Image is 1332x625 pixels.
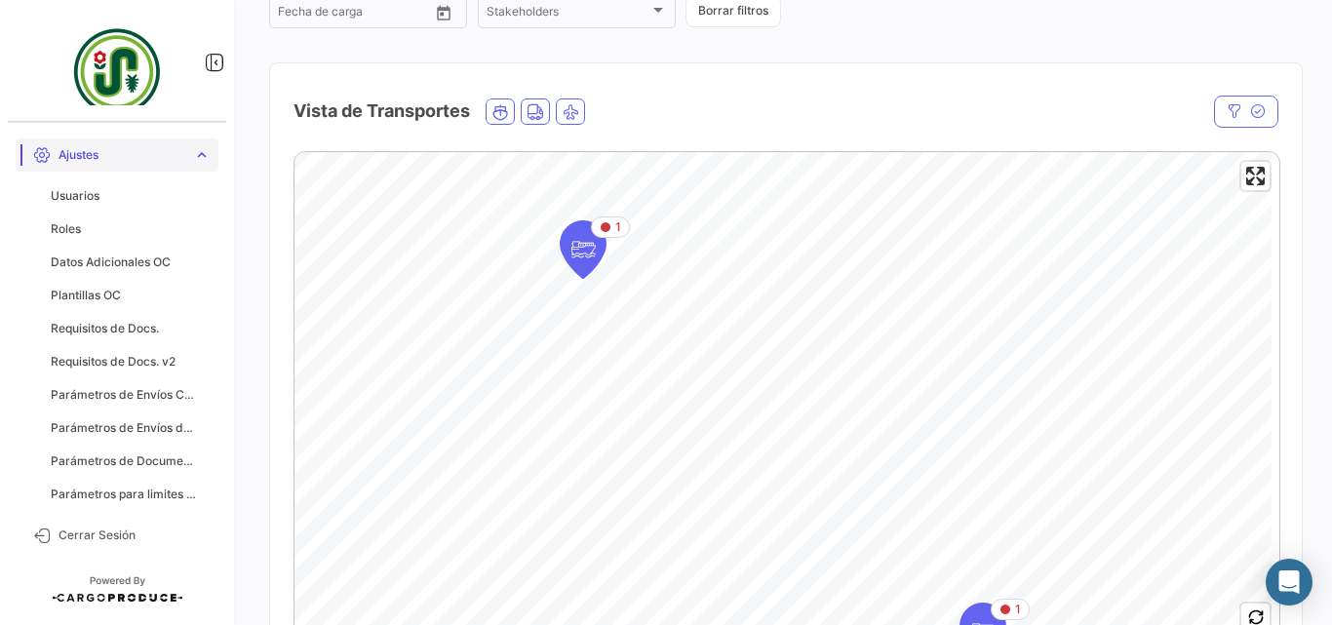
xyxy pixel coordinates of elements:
[51,187,99,205] span: Usuarios
[51,320,159,337] span: Requisitos de Docs.
[43,447,218,476] a: Parámetros de Documentos
[68,23,166,121] img: 19515acf-21f4-4d5e-8c99-ac5885144d1b.jpeg
[560,220,607,279] div: Map marker
[278,8,313,21] input: Desde
[1241,162,1270,190] button: Enter fullscreen
[51,287,121,304] span: Plantillas OC
[43,215,218,244] a: Roles
[615,218,621,236] span: 1
[51,220,81,238] span: Roles
[43,248,218,277] a: Datos Adicionales OC
[51,353,176,371] span: Requisitos de Docs. v2
[557,99,584,124] button: Air
[193,146,211,164] span: expand_more
[43,314,218,343] a: Requisitos de Docs.
[51,452,199,470] span: Parámetros de Documentos
[43,347,218,376] a: Requisitos de Docs. v2
[51,486,199,503] span: Parámetros para limites sensores
[43,413,218,443] a: Parámetros de Envíos de Cargas Terrestres
[51,419,199,437] span: Parámetros de Envíos de Cargas Terrestres
[43,380,218,410] a: Parámetros de Envíos Cargas Marítimas
[43,281,218,310] a: Plantillas OC
[43,181,218,211] a: Usuarios
[43,480,218,509] a: Parámetros para limites sensores
[1015,601,1021,618] span: 1
[51,386,199,404] span: Parámetros de Envíos Cargas Marítimas
[522,99,549,124] button: Land
[59,527,211,544] span: Cerrar Sesión
[59,146,185,164] span: Ajustes
[487,99,514,124] button: Ocean
[294,98,470,125] h4: Vista de Transportes
[487,8,649,21] span: Stakeholders
[1266,559,1312,605] div: Abrir Intercom Messenger
[51,254,171,271] span: Datos Adicionales OC
[327,8,399,21] input: Hasta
